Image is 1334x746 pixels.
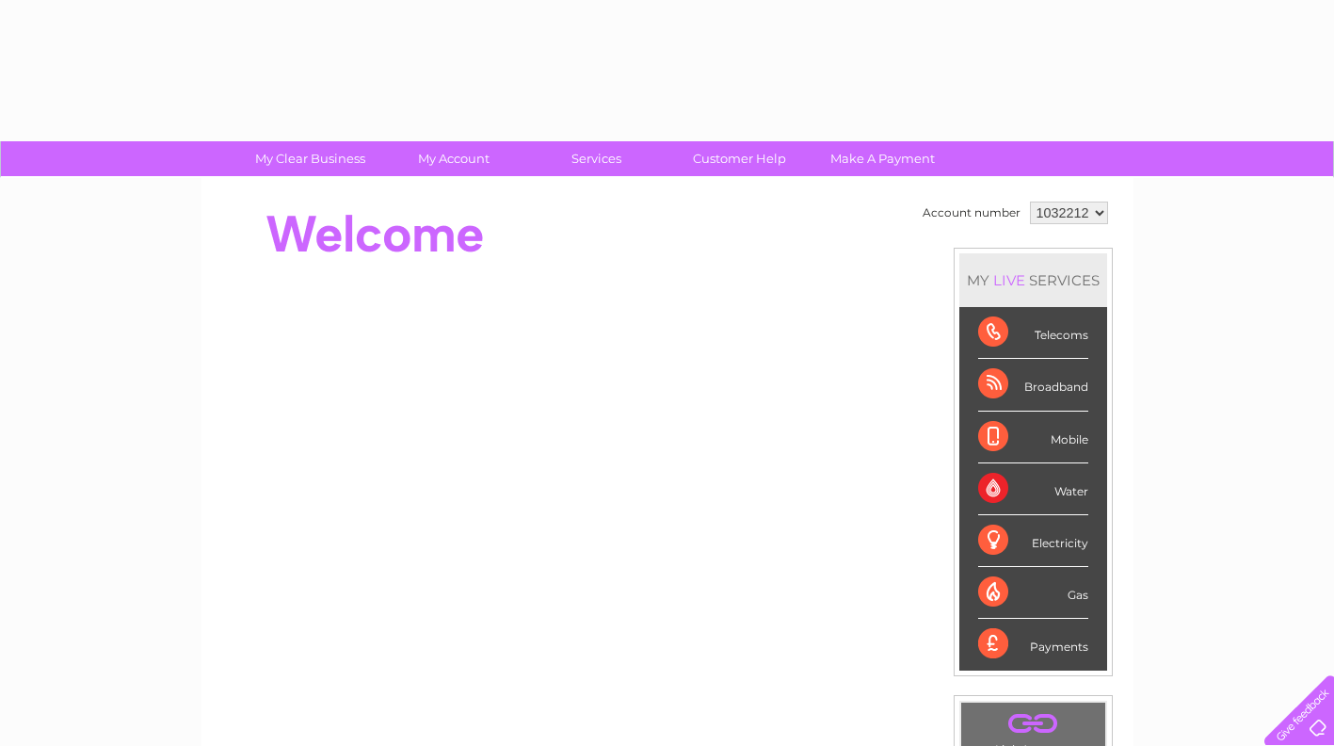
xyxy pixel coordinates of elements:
div: MY SERVICES [959,253,1107,307]
td: Account number [918,197,1025,229]
div: Broadband [978,359,1088,411]
div: Telecoms [978,307,1088,359]
div: Water [978,463,1088,515]
a: Services [519,141,674,176]
div: Electricity [978,515,1088,567]
div: Mobile [978,412,1088,463]
a: . [966,707,1101,740]
a: My Account [376,141,531,176]
div: Gas [978,567,1088,619]
a: Customer Help [662,141,817,176]
div: Payments [978,619,1088,670]
a: Make A Payment [805,141,960,176]
div: LIVE [989,271,1029,289]
a: My Clear Business [233,141,388,176]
